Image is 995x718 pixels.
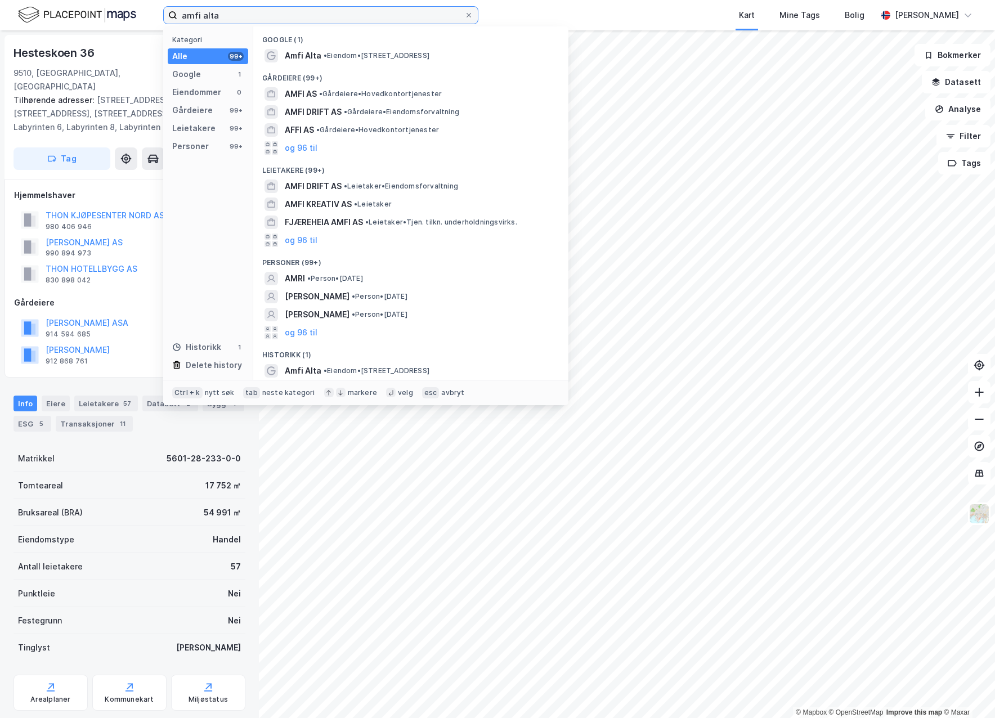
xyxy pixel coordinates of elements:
[228,52,244,61] div: 99+
[14,189,245,202] div: Hjemmelshaver
[324,51,429,60] span: Eiendom • [STREET_ADDRESS]
[344,107,347,116] span: •
[14,416,51,432] div: ESG
[172,86,221,99] div: Eiendommer
[172,35,248,44] div: Kategori
[172,122,216,135] div: Leietakere
[105,695,154,704] div: Kommunekart
[74,396,138,411] div: Leietakere
[18,587,55,600] div: Punktleie
[316,125,320,134] span: •
[186,358,242,372] div: Delete history
[262,388,315,397] div: neste kategori
[324,51,327,60] span: •
[117,418,128,429] div: 11
[796,708,827,716] a: Mapbox
[344,182,458,191] span: Leietaker • Eiendomsforvaltning
[939,664,995,718] div: Kontrollprogram for chat
[886,708,942,716] a: Improve this map
[285,272,305,285] span: AMRI
[172,340,221,354] div: Historikk
[46,330,91,339] div: 914 594 685
[352,310,355,318] span: •
[285,141,317,155] button: og 96 til
[344,107,459,116] span: Gårdeiere • Eiendomsforvaltning
[285,364,321,378] span: Amfi Alta
[18,641,50,654] div: Tinglyst
[176,641,241,654] div: [PERSON_NAME]
[46,357,88,366] div: 912 868 761
[324,366,429,375] span: Eiendom • [STREET_ADDRESS]
[895,8,959,22] div: [PERSON_NAME]
[285,326,317,339] button: og 96 til
[228,124,244,133] div: 99+
[167,452,241,465] div: 5601-28-233-0-0
[14,44,96,62] div: Hesteskoen 36
[354,200,357,208] span: •
[205,479,241,492] div: 17 752 ㎡
[172,104,213,117] div: Gårdeiere
[285,234,317,247] button: og 96 til
[213,533,241,546] div: Handel
[18,614,62,627] div: Festegrunn
[18,560,83,573] div: Antall leietakere
[922,71,990,93] button: Datasett
[441,388,464,397] div: avbryt
[319,89,442,98] span: Gårdeiere • Hovedkontortjenester
[739,8,755,22] div: Kart
[14,147,110,170] button: Tag
[307,274,363,283] span: Person • [DATE]
[285,123,314,137] span: AFFI AS
[142,396,198,411] div: Datasett
[177,7,464,24] input: Søk på adresse, matrikkel, gårdeiere, leietakere eller personer
[228,142,244,151] div: 99+
[18,533,74,546] div: Eiendomstype
[204,506,241,519] div: 54 991 ㎡
[18,479,63,492] div: Tomteareal
[46,222,92,231] div: 980 406 946
[46,249,91,258] div: 990 894 973
[285,308,349,321] span: [PERSON_NAME]
[354,200,392,209] span: Leietaker
[352,310,407,319] span: Person • [DATE]
[18,5,136,25] img: logo.f888ab2527a4732fd821a326f86c7f29.svg
[172,387,203,398] div: Ctrl + k
[285,105,342,119] span: AMFI DRIFT AS
[253,65,568,85] div: Gårdeiere (99+)
[285,179,342,193] span: AMFI DRIFT AS
[46,276,91,285] div: 830 898 042
[285,49,321,62] span: Amfi Alta
[285,216,363,229] span: FJÆREHEIA AMFI AS
[18,506,83,519] div: Bruksareal (BRA)
[253,342,568,362] div: Historikk (1)
[18,452,55,465] div: Matrikkel
[365,218,369,226] span: •
[925,98,990,120] button: Analyse
[779,8,820,22] div: Mine Tags
[228,614,241,627] div: Nei
[285,87,317,101] span: AMFI AS
[285,198,352,211] span: AMFI KREATIV AS
[172,68,201,81] div: Google
[56,416,133,432] div: Transaksjoner
[172,140,209,153] div: Personer
[348,388,377,397] div: markere
[42,396,70,411] div: Eiere
[253,157,568,177] div: Leietakere (99+)
[352,292,407,301] span: Person • [DATE]
[352,292,355,300] span: •
[14,396,37,411] div: Info
[228,587,241,600] div: Nei
[205,388,235,397] div: nytt søk
[14,95,97,105] span: Tilhørende adresser:
[235,88,244,97] div: 0
[231,560,241,573] div: 57
[189,695,228,704] div: Miljøstatus
[14,296,245,309] div: Gårdeiere
[939,664,995,718] iframe: Chat Widget
[316,125,439,134] span: Gårdeiere • Hovedkontortjenester
[228,106,244,115] div: 99+
[969,503,990,524] img: Z
[344,182,347,190] span: •
[845,8,864,22] div: Bolig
